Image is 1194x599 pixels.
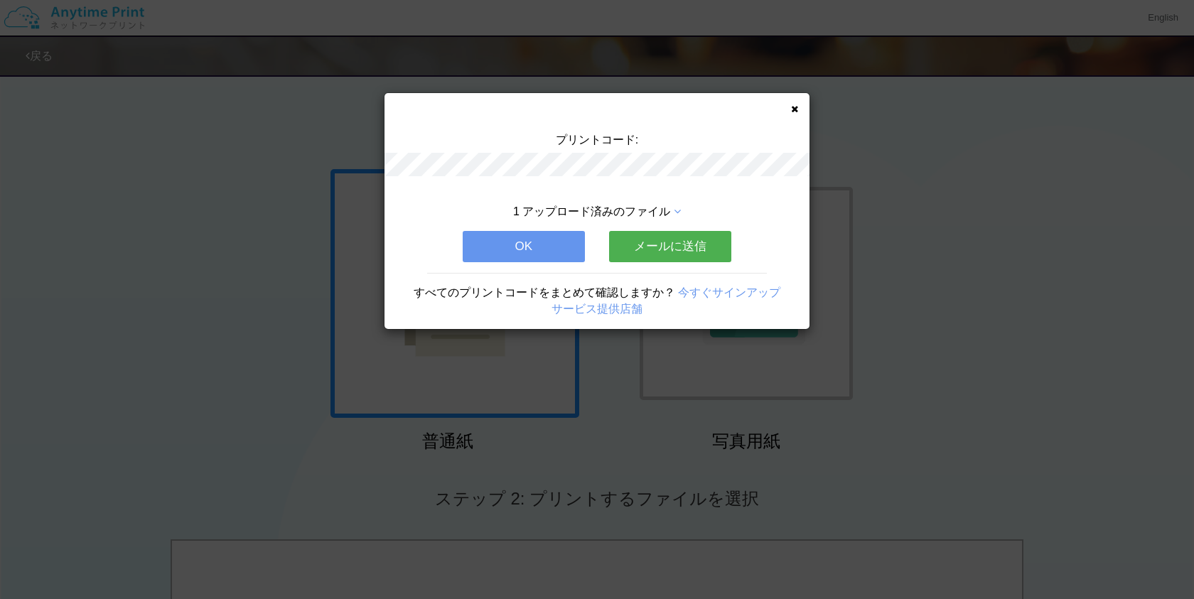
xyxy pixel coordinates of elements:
button: OK [463,231,585,262]
span: プリントコード: [556,134,638,146]
button: メールに送信 [609,231,731,262]
span: すべてのプリントコードをまとめて確認しますか？ [414,286,675,298]
a: サービス提供店舗 [552,303,642,315]
span: 1 アップロード済みのファイル [513,205,670,217]
a: 今すぐサインアップ [678,286,780,298]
